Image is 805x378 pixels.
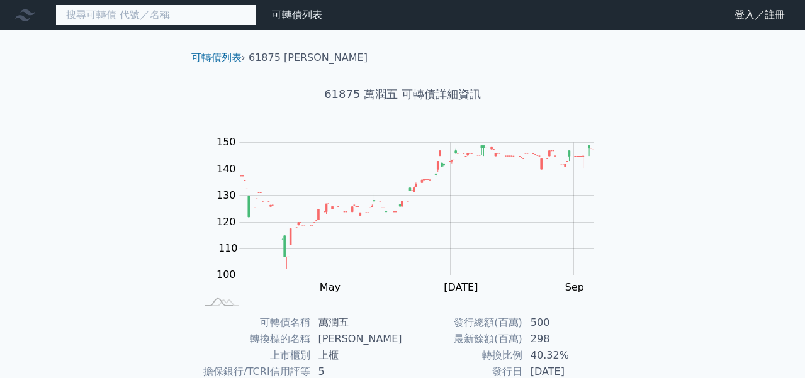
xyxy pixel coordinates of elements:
[249,50,368,65] li: 61875 [PERSON_NAME]
[523,347,609,364] td: 40.32%
[403,314,523,331] td: 發行總額(百萬)
[523,314,609,331] td: 500
[565,281,584,293] tspan: Sep
[191,52,242,64] a: 可轉債列表
[196,314,311,331] td: 可轉債名稱
[724,5,795,25] a: 登入／註冊
[523,331,609,347] td: 298
[55,4,257,26] input: 搜尋可轉債 代號／名稱
[217,163,236,175] tspan: 140
[311,314,403,331] td: 萬潤五
[191,50,245,65] li: ›
[311,331,403,347] td: [PERSON_NAME]
[217,189,236,201] tspan: 130
[311,347,403,364] td: 上櫃
[403,347,523,364] td: 轉換比例
[444,281,478,293] tspan: [DATE]
[320,281,341,293] tspan: May
[210,136,613,293] g: Chart
[217,136,236,148] tspan: 150
[218,242,238,254] tspan: 110
[196,347,311,364] td: 上市櫃別
[196,331,311,347] td: 轉換標的名稱
[217,269,236,281] tspan: 100
[181,86,624,103] h1: 61875 萬潤五 可轉債詳細資訊
[217,216,236,228] tspan: 120
[272,9,322,21] a: 可轉債列表
[403,331,523,347] td: 最新餘額(百萬)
